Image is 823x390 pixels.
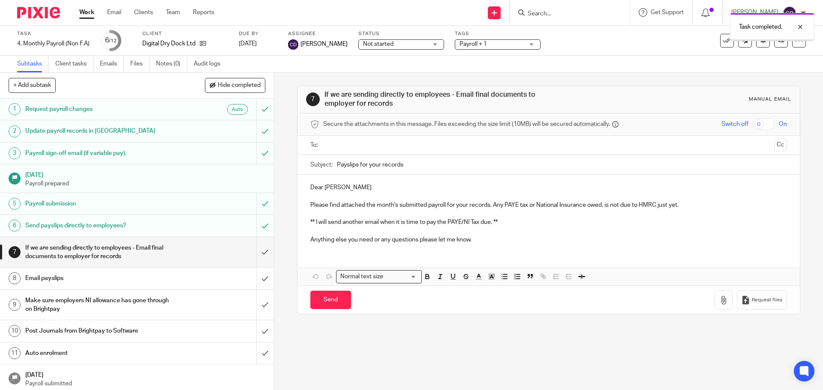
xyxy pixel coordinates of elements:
div: 8 [9,272,21,284]
img: Pixie [17,7,60,18]
span: Not started [363,41,393,47]
img: svg%3E [288,39,298,50]
small: /12 [109,39,117,43]
div: 9 [9,299,21,311]
p: Task completed. [739,23,782,31]
span: [PERSON_NAME] [300,40,348,48]
div: 3 [9,147,21,159]
label: Status [358,30,444,37]
p: Dear [PERSON_NAME] [310,183,787,192]
a: Emails [100,56,124,72]
h1: Payroll submission [25,197,174,210]
div: 6 [105,36,117,45]
div: Auto [227,104,248,115]
h1: Request payroll changes [25,103,174,116]
button: Cc [774,139,787,152]
a: Subtasks [17,56,49,72]
a: Audit logs [194,56,227,72]
p: Digital Dry Dock Ltd [142,39,195,48]
button: Request files [737,290,787,310]
button: + Add subtask [9,78,56,92]
div: 10 [9,325,21,337]
label: Assignee [288,30,348,37]
span: Request files [752,297,782,304]
h1: Payroll sign-off email (if variable pay). [25,147,174,160]
label: Subject: [310,161,333,169]
div: 11 [9,347,21,359]
div: 6 [9,220,21,232]
h1: Update payroll records in [GEOGRAPHIC_DATA] [25,125,174,137]
a: Notes (0) [156,56,187,72]
label: To: [310,141,320,149]
div: Manual email [749,96,791,103]
a: Clients [134,8,153,17]
div: 7 [306,92,320,106]
a: Client tasks [55,56,93,72]
label: Task [17,30,90,37]
h1: Email payslips [25,272,174,285]
a: Email [107,8,121,17]
div: 7 [9,246,21,258]
label: Client [142,30,228,37]
p: Please find attached the month's submitted payroll for your records. Any PAYE tax or National Ins... [310,201,787,209]
span: Switch off [721,120,748,128]
div: 2 [9,125,21,137]
h1: If we are sending directly to employees - Email final documents to employer for records [25,241,174,263]
div: 1 [9,103,21,115]
a: Reports [193,8,214,17]
span: Normal text size [338,272,385,281]
label: Due by [239,30,277,37]
p: Anything else you need or any questions please let me know. [310,235,787,244]
span: Secure the attachments in this message. Files exceeding the size limit (10MB) will be secured aut... [323,120,610,128]
div: 5 [9,198,21,210]
div: Search for option [336,270,422,283]
p: Payroll submitted [25,379,265,388]
h1: [DATE] [25,169,265,179]
a: Team [166,8,180,17]
div: 4. Monthly Payroll (Non F.A) [17,39,90,48]
span: Payroll + 1 [460,41,487,47]
h1: Auto enrolment [25,347,174,360]
p: ** I will send another email when it is time to pay the PAYE/NI Tax due. ** [310,218,787,226]
h1: [DATE] [25,369,265,379]
span: [DATE] [239,41,257,47]
button: Hide completed [205,78,265,92]
a: Work [79,8,94,17]
span: On [779,120,787,128]
h1: Make sure employers NI allowance has gone through on Brightpay [25,294,174,316]
input: Send [310,291,351,309]
h1: If we are sending directly to employees - Email final documents to employer for records [324,90,567,109]
input: Search for option [386,272,417,281]
span: Hide completed [218,82,261,89]
h1: Post Journals from Brightpay to Software [25,325,174,337]
p: Payroll prepared [25,179,265,188]
a: Files [130,56,150,72]
img: svg%3E [783,6,796,20]
h1: Send payslips directly to employees? [25,219,174,232]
